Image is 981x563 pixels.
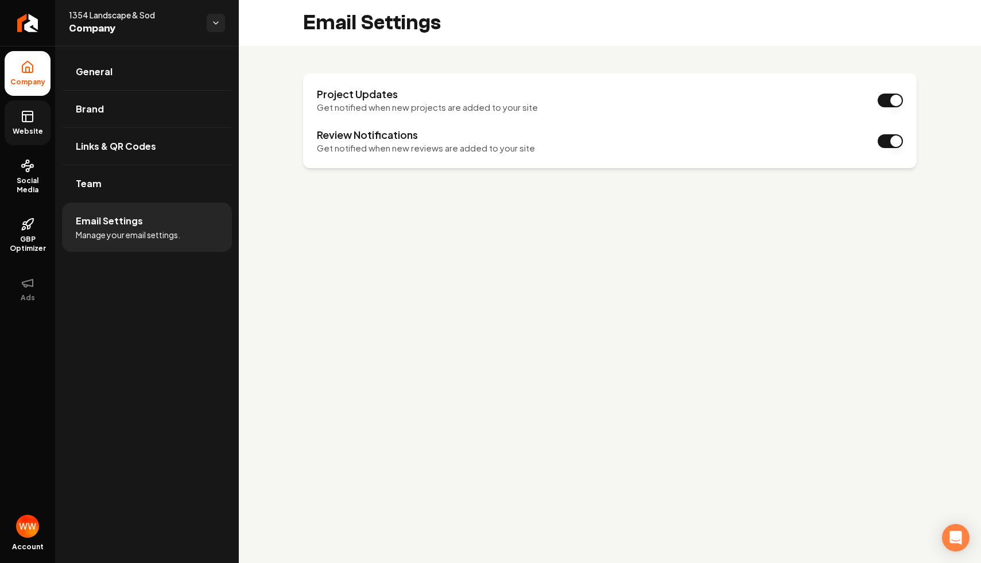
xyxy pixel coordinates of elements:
span: Company [69,21,197,37]
span: General [76,65,113,79]
a: GBP Optimizer [5,208,51,262]
div: Open Intercom Messenger [942,524,970,552]
span: Social Media [5,176,51,195]
a: General [62,53,232,90]
a: Website [5,100,51,145]
h3: Project Updates [317,87,538,101]
span: Ads [16,293,40,302]
a: Brand [62,91,232,127]
p: Get notified when new reviews are added to your site [317,142,535,155]
a: Links & QR Codes [62,128,232,165]
span: 1354 Landscape & Sod [69,9,197,21]
span: Account [12,542,44,552]
a: Team [62,165,232,202]
span: Brand [76,102,104,116]
img: Rebolt Logo [17,14,38,32]
button: Ads [5,267,51,312]
h2: Email Settings [303,11,441,34]
span: Links & QR Codes [76,139,156,153]
span: Email Settings [76,214,143,228]
p: Get notified when new projects are added to your site [317,101,538,114]
button: Open user button [16,515,39,538]
span: Website [8,127,48,136]
h3: Review Notifications [317,128,535,142]
span: Manage your email settings. [76,229,180,240]
span: Company [6,77,50,87]
span: GBP Optimizer [5,235,51,253]
span: Team [76,177,102,191]
img: Will Wallace [16,515,39,538]
a: Social Media [5,150,51,204]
